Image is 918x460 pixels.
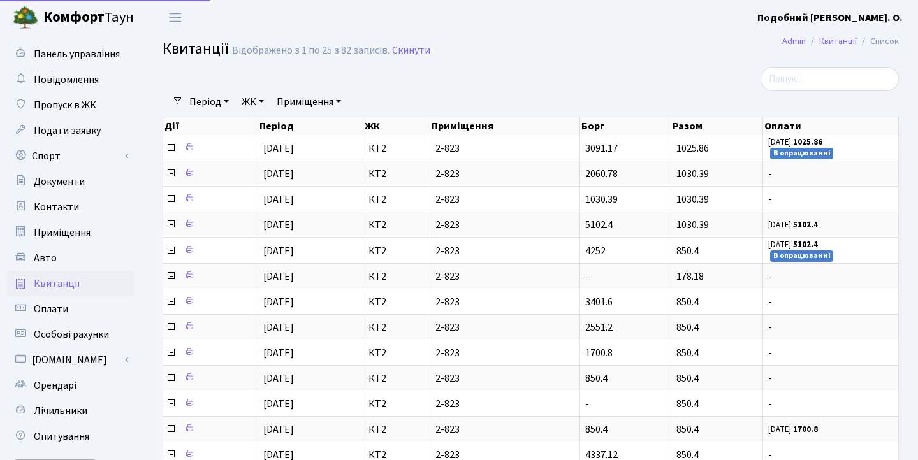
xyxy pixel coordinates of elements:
[368,220,425,230] span: КТ2
[782,34,806,48] a: Admin
[435,297,574,307] span: 2-823
[263,192,294,206] span: [DATE]
[676,270,704,284] span: 178.18
[6,347,134,373] a: [DOMAIN_NAME]
[585,244,606,258] span: 4252
[263,244,294,258] span: [DATE]
[163,38,229,60] span: Квитанції
[263,422,294,436] span: [DATE]
[368,194,425,205] span: КТ2
[768,373,893,384] span: -
[6,169,134,194] a: Документи
[585,422,608,436] span: 850.4
[34,124,101,138] span: Подати заявку
[768,450,893,460] span: -
[6,322,134,347] a: Особові рахунки
[232,45,390,57] div: Відображено з 1 по 25 з 82 записів.
[159,7,191,28] button: Переключити навігацію
[263,167,294,181] span: [DATE]
[368,399,425,409] span: КТ2
[368,348,425,358] span: КТ2
[819,34,857,48] a: Квитанції
[435,220,574,230] span: 2-823
[671,117,763,135] th: Разом
[368,424,425,435] span: КТ2
[368,450,425,460] span: КТ2
[34,47,120,61] span: Панель управління
[857,34,899,48] li: Список
[585,192,618,206] span: 1030.39
[676,167,709,181] span: 1030.39
[6,92,134,118] a: Пропуск в ЖК
[263,295,294,309] span: [DATE]
[768,219,818,231] small: [DATE]:
[768,399,893,409] span: -
[580,117,671,135] th: Борг
[676,244,699,258] span: 850.4
[585,295,613,309] span: 3401.6
[768,239,818,250] small: [DATE]:
[793,424,818,435] b: 1700.8
[263,218,294,232] span: [DATE]
[768,297,893,307] span: -
[676,371,699,385] span: 850.4
[34,175,85,189] span: Документи
[263,320,294,334] span: [DATE]
[263,141,294,155] span: [DATE]
[435,322,574,333] span: 2-823
[43,7,105,27] b: Комфорт
[368,169,425,179] span: КТ2
[585,141,618,155] span: 3091.17
[6,220,134,245] a: Приміщення
[676,320,699,334] span: 850.4
[770,148,834,159] small: В опрацюванні
[430,117,580,135] th: Приміщення
[368,373,425,384] span: КТ2
[34,98,96,112] span: Пропуск в ЖК
[585,270,589,284] span: -
[585,218,613,232] span: 5102.4
[368,322,425,333] span: КТ2
[768,348,893,358] span: -
[34,200,79,214] span: Контакти
[34,404,87,418] span: Лічильники
[34,327,109,341] span: Особові рахунки
[435,169,574,179] span: 2-823
[435,424,574,435] span: 2-823
[34,429,89,443] span: Опитування
[34,302,68,316] span: Оплати
[6,245,134,271] a: Авто
[768,136,822,148] small: [DATE]:
[392,45,430,57] a: Скинути
[263,397,294,411] span: [DATE]
[676,218,709,232] span: 1030.39
[6,373,134,398] a: Орендарі
[435,194,574,205] span: 2-823
[793,219,818,231] b: 5102.4
[761,67,899,91] input: Пошук...
[368,271,425,282] span: КТ2
[6,41,134,67] a: Панель управління
[676,397,699,411] span: 850.4
[768,424,818,435] small: [DATE]:
[6,194,134,220] a: Контакти
[768,169,893,179] span: -
[585,371,608,385] span: 850.4
[6,143,134,169] a: Спорт
[435,373,574,384] span: 2-823
[6,398,134,424] a: Лічильники
[757,11,903,25] b: Подобний [PERSON_NAME]. О.
[6,67,134,92] a: Повідомлення
[237,91,269,113] a: ЖК
[34,73,99,87] span: Повідомлення
[768,271,893,282] span: -
[263,371,294,385] span: [DATE]
[435,450,574,460] span: 2-823
[6,424,134,449] a: Опитування
[34,226,91,240] span: Приміщення
[263,346,294,360] span: [DATE]
[585,346,613,360] span: 1700.8
[6,296,134,322] a: Оплати
[676,422,699,436] span: 850.4
[163,117,258,135] th: Дії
